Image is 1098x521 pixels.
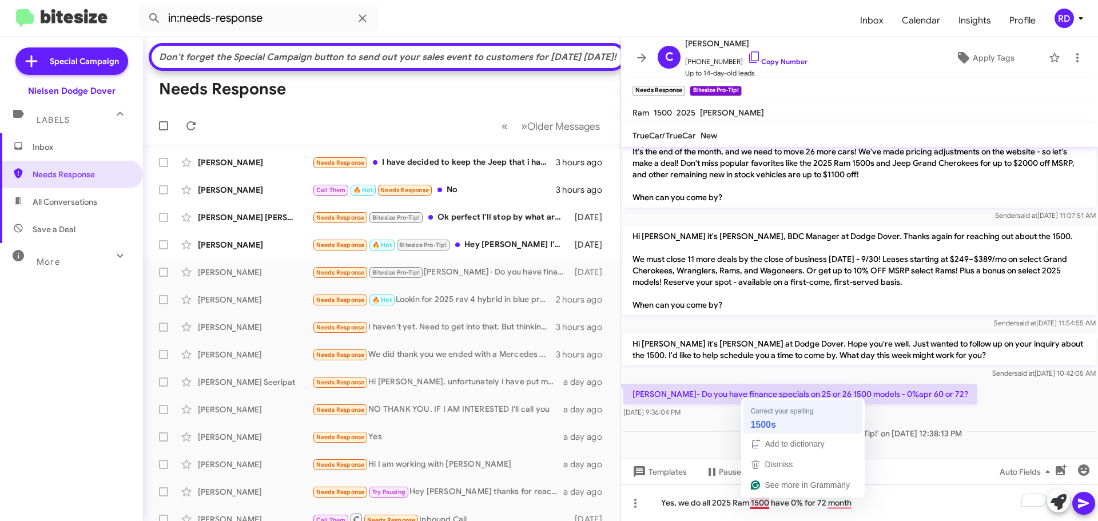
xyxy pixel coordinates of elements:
div: [PERSON_NAME] [198,486,312,498]
div: 2 hours ago [556,294,611,305]
div: Hey [PERSON_NAME] I'm in [US_STATE] for parents weekend! Let's talk [DATE]. Thx [312,238,569,252]
span: All Conversations [33,196,97,208]
div: [PERSON_NAME] [198,184,312,196]
div: [PERSON_NAME] [198,239,312,250]
span: said at [1015,369,1035,377]
span: Sender [DATE] 11:54:55 AM [994,319,1096,327]
a: Inbox [851,4,893,37]
span: Needs Response [316,379,365,386]
div: [PERSON_NAME] [198,431,312,443]
div: Yes [312,431,563,444]
p: Hi [PERSON_NAME] it's [PERSON_NAME] at Dodge Dover. Hope you're well. Just wanted to follow up on... [623,333,1096,365]
p: [PERSON_NAME]- Do you have finance specials on 25 or 26 1500 models - 0%apr 60 or 72? [623,384,977,404]
span: C [665,48,674,66]
span: Needs Response [316,351,365,359]
span: Needs Response [316,296,365,304]
span: 🔥 Hot [372,296,392,304]
p: Hi [PERSON_NAME] it's [PERSON_NAME], BDC Manager at Dodge Dover. Thanks again for reaching out ab... [623,226,1096,315]
div: [PERSON_NAME]- Do you have finance specials on 25 or 26 1500 models - 0%apr 60 or 72? [312,266,569,279]
span: Older Messages [527,120,600,133]
a: Calendar [893,4,949,37]
button: Auto Fields [990,462,1064,482]
div: Hi I am working with [PERSON_NAME] [312,458,563,471]
span: Templates [630,462,687,482]
div: 3 hours ago [556,349,611,360]
a: Copy Number [747,57,807,66]
span: 🔥 Hot [372,241,392,249]
span: said at [1016,319,1036,327]
div: To enrich screen reader interactions, please activate Accessibility in Grammarly extension settings [621,484,1098,521]
span: TrueCar/TrueCar [632,130,696,141]
div: 3 hours ago [556,184,611,196]
span: [DATE] 9:36:04 PM [623,408,681,416]
span: Needs Response [316,488,365,496]
div: [PERSON_NAME] [198,267,312,278]
span: Bitesize Pro-Tip! [399,241,447,249]
span: Labels [37,115,70,125]
span: 2025 [677,108,695,118]
a: Insights [949,4,1000,37]
div: Hey [PERSON_NAME] thanks for reaching out ... the Grand Cherokee is no longer an option for me ..... [312,486,563,499]
span: [PERSON_NAME] [685,37,807,50]
div: I haven't yet. Need to get into that. But thinking of used rather than another lease. [312,321,556,334]
span: Inbox [33,141,130,153]
span: Up to 14-day-old leads [685,67,807,79]
div: 3 hours ago [556,157,611,168]
span: Ram [632,108,649,118]
div: I have decided to keep the Jeep that i have [312,156,556,169]
span: Needs Response [316,324,365,331]
span: More [37,257,60,267]
div: [PERSON_NAME] [PERSON_NAME] [198,212,312,223]
div: a day ago [563,486,611,498]
div: a day ago [563,459,611,470]
button: Pause [696,462,750,482]
div: RD [1055,9,1074,28]
span: Bitesize Pro-Tip! [372,269,420,276]
a: Special Campaign [15,47,128,75]
div: [PERSON_NAME] [198,321,312,333]
span: said at [1017,211,1037,220]
div: [PERSON_NAME] [198,404,312,415]
div: 3 hours ago [556,321,611,333]
div: We did thank you we ended with a Mercedes and they gave a much higher trade in [312,348,556,361]
div: [PERSON_NAME] Seeripat [198,376,312,388]
span: Apply Tags [973,47,1015,68]
button: Previous [495,114,515,138]
input: Search [138,5,379,32]
span: Needs Response [316,214,365,221]
span: Needs Response [316,461,365,468]
span: Call Them [316,186,346,194]
span: Sender [DATE] 11:07:51 AM [995,211,1096,220]
div: a day ago [563,404,611,415]
span: Needs Response [33,169,130,180]
span: 🔥 Hot [353,186,373,194]
h1: Needs Response [159,80,286,98]
span: Needs Response [316,159,365,166]
span: Sender [DATE] 10:42:05 AM [992,369,1096,377]
div: [PERSON_NAME] [198,294,312,305]
div: Nielsen Dodge Dover [28,85,116,97]
span: » [521,119,527,133]
span: 1500 [654,108,672,118]
div: [DATE] [569,239,611,250]
p: Hi [PERSON_NAME] it's [PERSON_NAME], BDC Manager at Dodge Dover. Thanks again for reaching out ab... [623,118,1096,208]
span: Needs Response [316,433,365,441]
div: [PERSON_NAME] [198,157,312,168]
button: RD [1045,9,1085,28]
div: Ok perfect I'll stop by what are ur hours and person to talk [312,211,569,224]
span: Try Pausing [372,488,405,496]
span: « [502,119,508,133]
button: Apply Tags [926,47,1043,68]
span: Needs Response [316,406,365,413]
div: Hi [PERSON_NAME], unfortunately I have put my purchase on hold. I will be in the market for a Gla... [312,376,563,389]
div: [PERSON_NAME] [198,349,312,360]
span: Save a Deal [33,224,75,235]
small: Needs Response [632,86,685,96]
span: Needs Response [380,186,429,194]
span: Bitesize Pro-Tip! [372,214,420,221]
div: a day ago [563,376,611,388]
span: New [701,130,717,141]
